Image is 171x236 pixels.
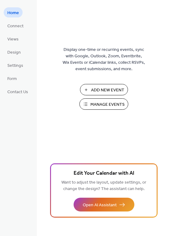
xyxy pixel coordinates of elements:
span: Views [7,36,19,43]
a: Views [4,34,22,44]
span: Want to adjust the layout, update settings, or change the design? The assistant can help. [61,178,146,193]
a: Connect [4,21,27,31]
button: Add New Event [80,84,128,95]
span: Form [7,76,17,82]
a: Contact Us [4,86,32,97]
span: Manage Events [90,101,125,108]
span: Contact Us [7,89,28,95]
button: Manage Events [79,98,128,110]
a: Form [4,73,20,83]
span: Home [7,10,19,16]
span: Open AI Assistant [83,202,117,208]
a: Settings [4,60,27,70]
span: Design [7,49,21,56]
span: Settings [7,63,23,69]
button: Open AI Assistant [74,198,134,211]
span: Add New Event [91,87,124,93]
span: Edit Your Calendar with AI [74,169,134,178]
span: Display one-time or recurring events, sync with Google, Outlook, Zoom, Eventbrite, Wix Events or ... [63,47,145,72]
span: Connect [7,23,24,29]
a: Home [4,7,23,17]
a: Design [4,47,24,57]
